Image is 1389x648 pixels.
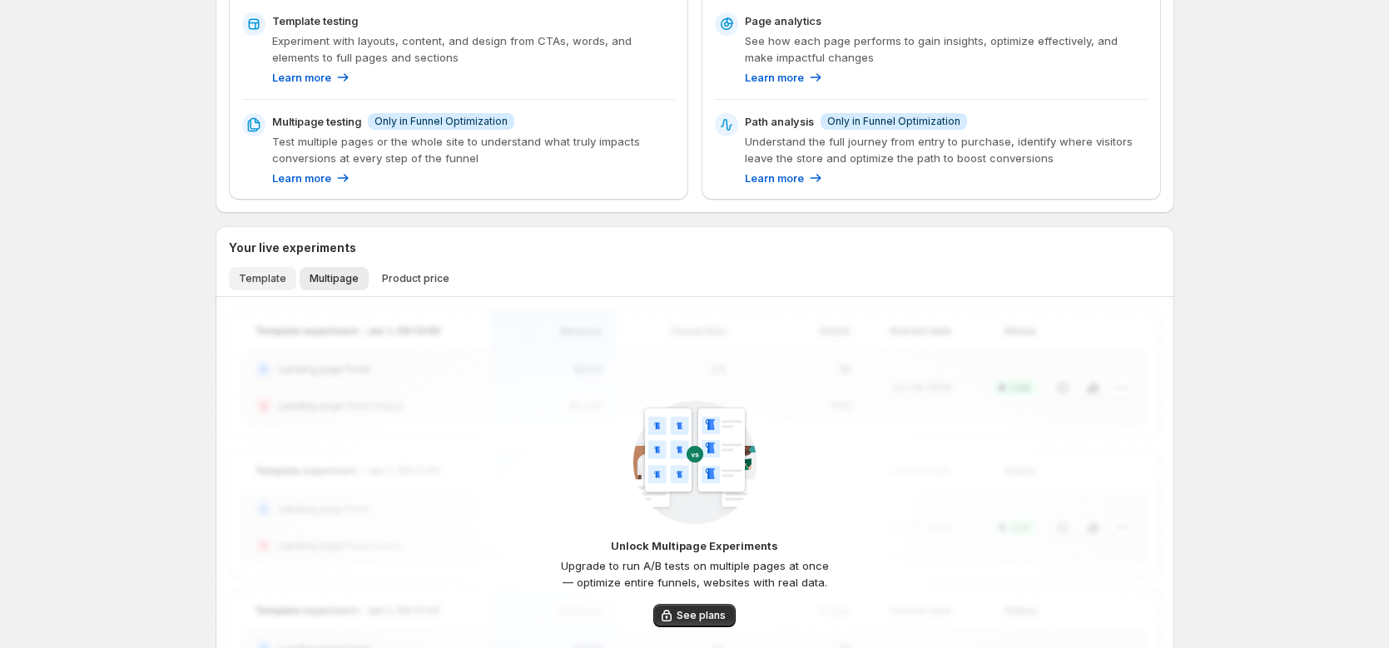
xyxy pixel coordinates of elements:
a: Learn more [745,69,824,86]
p: Experiment with layouts, content, and design from CTAs, words, and elements to full pages and sec... [272,32,675,66]
p: Understand the full journey from entry to purchase, identify where visitors leave the store and o... [745,133,1148,166]
p: See how each page performs to gain insights, optimize effectively, and make impactful changes [745,32,1148,66]
span: Multipage [310,272,359,285]
span: Product price [382,272,449,285]
p: Page analytics [745,12,821,29]
span: See plans [677,609,726,622]
h3: Your live experiments [229,240,356,256]
img: CampaignGroupTemplate [633,400,757,524]
p: Upgrade to run A/B tests on multiple pages at once — optimize entire funnels, websites with real ... [558,557,832,591]
p: Template testing [272,12,358,29]
p: Multipage testing [272,113,361,130]
p: Learn more [272,69,331,86]
span: Only in Funnel Optimization [827,115,960,128]
p: Test multiple pages or the whole site to understand what truly impacts conversions at every step ... [272,133,675,166]
p: Learn more [745,69,804,86]
p: Learn more [745,170,804,186]
span: Template [239,272,286,285]
a: Learn more [272,170,351,186]
a: Learn more [272,69,351,86]
span: Only in Funnel Optimization [375,115,508,128]
a: Learn more [745,170,824,186]
p: Path analysis [745,113,814,130]
p: Learn more [272,170,331,186]
button: See plans [653,604,736,627]
p: Unlock Multipage Experiments [611,537,778,554]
